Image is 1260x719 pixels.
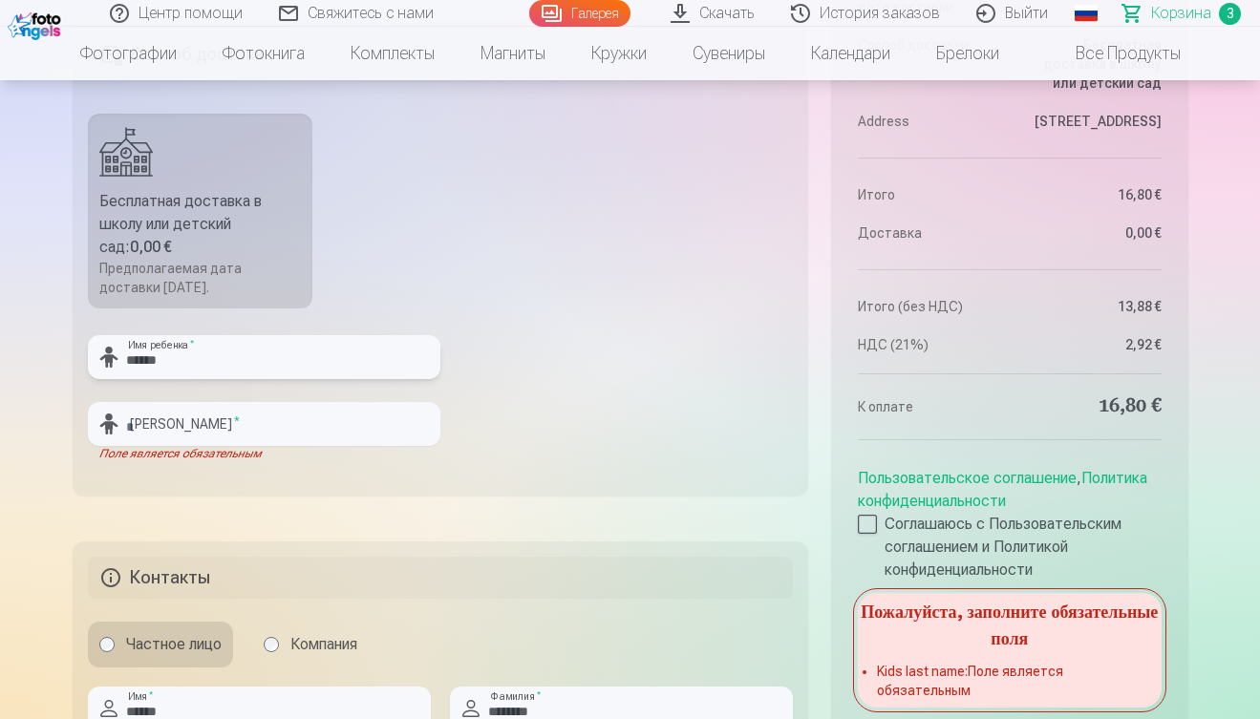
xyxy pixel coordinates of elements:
[264,637,279,652] input: Компания
[858,297,1000,316] dt: Итого (без НДС)
[1019,223,1162,243] dd: 0,00 €
[858,459,1161,582] div: ,
[99,259,302,297] div: Предполагаемая дата доставки [DATE].
[1019,335,1162,354] dd: 2,92 €
[99,637,115,652] input: Частное лицо
[99,190,302,259] div: Бесплатная доставка в школу или детский сад :
[670,27,788,80] a: Сувениры
[1019,185,1162,204] dd: 16,80 €
[88,446,440,461] div: Поле является обязательным
[200,27,328,80] a: Фотокнига
[858,469,1077,487] a: Пользовательское соглашение
[1022,27,1204,80] a: Все продукты
[858,513,1161,582] label: Соглашаюсь с Пользовательским соглашением и Политикой конфиденциальности
[913,27,1022,80] a: Брелоки
[1019,112,1162,131] dd: [STREET_ADDRESS]
[88,557,794,599] h5: Контакты
[858,185,1000,204] dt: Итого
[458,27,568,80] a: Магниты
[858,223,1000,243] dt: Доставка
[1219,3,1241,25] span: 3
[57,27,200,80] a: Фотографии
[88,622,233,667] label: Частное лицо
[8,8,66,40] img: /fa1
[858,335,1000,354] dt: НДС (21%)
[858,593,1161,654] h5: Пожалуйста, заполните обязательные поля
[1019,297,1162,316] dd: 13,88 €
[252,622,369,667] label: Компания
[1019,393,1162,420] dd: 16,80 €
[328,27,458,80] a: Комплекты
[788,27,913,80] a: Календари
[130,238,172,256] b: 0,00 €
[877,662,1142,700] li: Kids last name : Поле является обязательным
[1151,2,1211,25] span: Корзина
[858,393,1000,420] dt: К оплате
[568,27,670,80] a: Кружки
[858,112,1000,131] dt: Address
